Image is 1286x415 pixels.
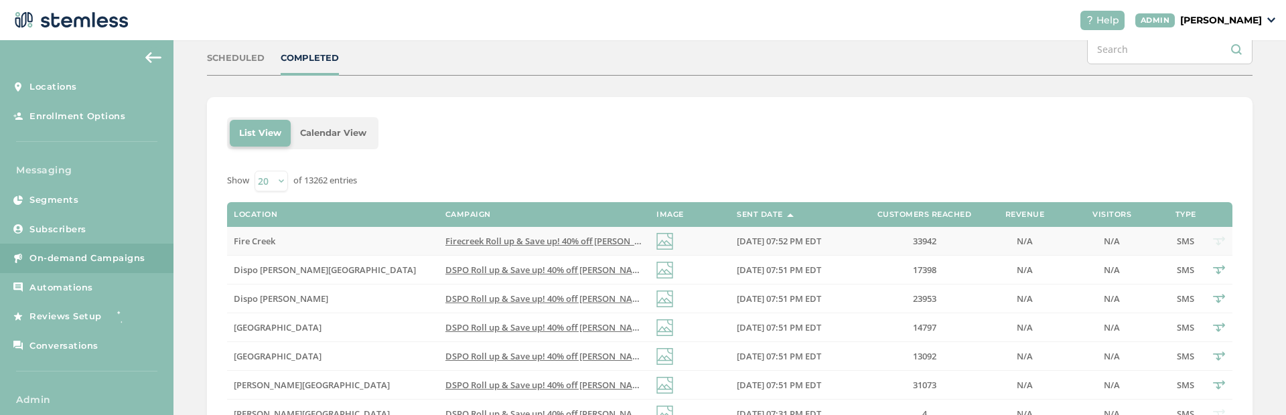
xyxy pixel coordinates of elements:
label: N/A [998,322,1052,333]
div: COMPLETED [281,52,339,65]
label: SMS [1172,322,1199,333]
span: SMS [1177,235,1194,247]
span: Firecreek Roll up & Save up! 40% off [PERSON_NAME] + Buy a Zip and get a Zip FREE storewide Thur-... [445,235,1006,247]
span: On-demand Campaigns [29,252,145,265]
span: SMS [1177,264,1194,276]
label: Location [234,210,277,219]
span: N/A [1017,293,1033,305]
label: 09/24/2025 07:52 PM EDT [737,236,851,247]
label: N/A [998,293,1052,305]
span: Locations [29,80,77,94]
label: 31073 [864,380,985,391]
label: N/A [1065,380,1159,391]
span: 31073 [913,379,936,391]
span: DSPO Roll up & Save up! 40% off [PERSON_NAME] + Buy a Zip and get a half Zip FREE storewide Thur-... [445,264,1010,276]
label: DSPO Roll up & Save up! 40% off Jeter + Buy a Zip and get a half Zip FREE storewide Thur-Tues! Hi... [445,293,643,305]
label: SMS [1172,380,1199,391]
label: DSPO Roll up & Save up! 40% off Jeter + Buy a Zip and get a half Zip FREE storewide Thur-Tues! Hi... [445,322,643,333]
label: Dispo Hazel Park [234,380,431,391]
span: [DATE] 07:52 PM EDT [737,235,821,247]
label: Campaign [445,210,491,219]
label: SMS [1172,293,1199,305]
img: icon_down-arrow-small-66adaf34.svg [1267,17,1275,23]
span: [PERSON_NAME][GEOGRAPHIC_DATA] [234,379,390,391]
label: DSPO Roll up & Save up! 40% off Jeter + Buy a Zip and get a half Zip FREE storewide Thur-Tues! Hi... [445,264,643,276]
img: logo-dark-0685b13c.svg [11,7,129,33]
label: SMS [1172,236,1199,247]
label: SMS [1172,351,1199,362]
label: N/A [998,264,1052,276]
span: Subscribers [29,223,86,236]
iframe: Chat Widget [1219,351,1286,415]
span: SMS [1177,293,1194,305]
label: 09/24/2025 07:51 PM EDT [737,264,851,276]
label: N/A [998,351,1052,362]
img: icon-img-d887fa0c.svg [656,290,673,307]
label: SMS [1172,264,1199,276]
label: DSPO Roll up & Save up! 40% off Jeter + Buy a Zip and get a half Zip FREE storewide Thur-Tues! Hi... [445,380,643,391]
span: Help [1096,13,1119,27]
span: Enrollment Options [29,110,125,123]
label: Revenue [1005,210,1045,219]
img: icon-img-d887fa0c.svg [656,348,673,365]
span: N/A [1017,264,1033,276]
span: [DATE] 07:51 PM EDT [737,264,821,276]
label: 23953 [864,293,985,305]
span: [DATE] 07:51 PM EDT [737,321,821,333]
img: icon-img-d887fa0c.svg [656,319,673,336]
span: Reviews Setup [29,310,102,323]
label: of 13262 entries [293,174,357,187]
span: 33942 [913,235,936,247]
span: SMS [1177,379,1194,391]
span: [GEOGRAPHIC_DATA] [234,350,321,362]
label: Dispo Bay City North [234,351,431,362]
span: 17398 [913,264,936,276]
span: N/A [1104,379,1120,391]
label: N/A [1065,236,1159,247]
label: 09/24/2025 07:51 PM EDT [737,380,851,391]
div: ADMIN [1135,13,1175,27]
label: Dispo Bay City South [234,322,431,333]
label: 14797 [864,322,985,333]
span: DSPO Roll up & Save up! 40% off [PERSON_NAME] + Buy a Zip and get a half Zip FREE storewide Thur-... [445,321,1010,333]
span: Fire Creek [234,235,275,247]
label: 13092 [864,351,985,362]
span: [DATE] 07:51 PM EDT [737,293,821,305]
span: DSPO Roll up & Save up! 40% off [PERSON_NAME] + Buy a Zip and get a half Zip FREE storewide Thur-... [445,350,1010,362]
label: Fire Creek [234,236,431,247]
label: Image [656,210,684,219]
label: 09/24/2025 07:51 PM EDT [737,322,851,333]
span: [DATE] 07:51 PM EDT [737,350,821,362]
label: Visitors [1092,210,1131,219]
span: 13092 [913,350,936,362]
span: [DATE] 07:51 PM EDT [737,379,821,391]
img: icon-sort-1e1d7615.svg [787,214,794,217]
span: Conversations [29,339,98,353]
span: N/A [1017,321,1033,333]
span: [GEOGRAPHIC_DATA] [234,321,321,333]
li: Calendar View [291,120,376,147]
span: N/A [1017,379,1033,391]
div: SCHEDULED [207,52,265,65]
span: Dispo [PERSON_NAME][GEOGRAPHIC_DATA] [234,264,416,276]
span: N/A [1104,293,1120,305]
span: Automations [29,281,93,295]
span: Dispo [PERSON_NAME] [234,293,328,305]
label: Dispo Whitmore Lake [234,264,431,276]
span: Segments [29,193,78,207]
img: icon-img-d887fa0c.svg [656,233,673,250]
label: Show [227,174,249,187]
label: Sent Date [737,210,783,219]
input: Search [1087,34,1253,64]
span: 14797 [913,321,936,333]
label: N/A [998,380,1052,391]
label: DSPO Roll up & Save up! 40% off Jeter + Buy a Zip and get a half Zip FREE storewide Thur-Tues! Hi... [445,351,643,362]
label: Firecreek Roll up & Save up! 40% off Jeter + Buy a Zip and get a Zip FREE storewide Thur-Tues! Hi... [445,236,643,247]
img: icon-img-d887fa0c.svg [656,262,673,278]
label: N/A [1065,322,1159,333]
li: List View [230,120,291,147]
label: N/A [1065,351,1159,362]
img: icon-arrow-back-accent-c549486e.svg [145,52,161,63]
p: [PERSON_NAME] [1180,13,1262,27]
